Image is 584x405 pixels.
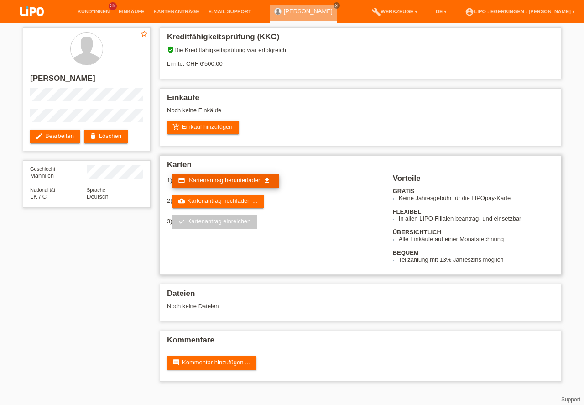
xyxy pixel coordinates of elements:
[167,289,554,303] h2: Dateien
[178,218,185,225] i: check
[167,215,381,229] div: 3)
[73,9,114,14] a: Kund*innen
[167,93,554,107] h2: Einkäufe
[204,9,256,14] a: E-Mail Support
[367,9,422,14] a: buildWerkzeuge ▾
[167,46,174,53] i: verified_user
[263,177,271,184] i: get_app
[561,396,580,403] a: Support
[30,193,47,200] span: Sri Lanka / C / 31.10.1985
[30,130,80,143] a: editBearbeiten
[334,3,339,8] i: close
[399,195,554,201] li: Keine Jahresgebühr für die LIPOpay-Karte
[167,195,381,208] div: 2)
[30,166,55,172] span: Geschlecht
[393,188,415,195] b: GRATIS
[167,32,554,46] h2: Kreditfähigkeitsprüfung (KKG)
[87,193,109,200] span: Deutsch
[460,9,579,14] a: account_circleLIPO - Egerkingen - [PERSON_NAME] ▾
[393,208,422,215] b: FLEXIBEL
[167,160,554,174] h2: Karten
[178,177,185,184] i: credit_card
[172,123,180,131] i: add_shopping_cart
[393,174,554,188] h2: Vorteile
[189,177,261,184] span: Kartenantrag herunterladen
[172,215,257,229] a: checkKartenantrag einreichen
[172,359,180,366] i: comment
[30,74,143,88] h2: [PERSON_NAME]
[167,107,554,121] div: Noch keine Einkäufe
[87,187,105,193] span: Sprache
[9,19,55,26] a: LIPO pay
[30,187,55,193] span: Nationalität
[284,8,333,15] a: [PERSON_NAME]
[140,30,148,39] a: star_border
[109,2,117,10] span: 35
[393,229,441,236] b: ÜBERSICHTLICH
[89,132,97,140] i: delete
[167,303,446,310] div: Noch keine Dateien
[114,9,149,14] a: Einkäufe
[399,256,554,263] li: Teilzahlung mit 13% Jahreszins möglich
[372,7,381,16] i: build
[149,9,204,14] a: Kartenanträge
[167,174,381,188] div: 1)
[431,9,451,14] a: DE ▾
[167,121,239,134] a: add_shopping_cartEinkauf hinzufügen
[178,197,185,205] i: cloud_upload
[172,195,264,208] a: cloud_uploadKartenantrag hochladen ...
[399,236,554,242] li: Alle Einkäufe auf einer Monatsrechnung
[399,215,554,222] li: In allen LIPO-Filialen beantrag- und einsetzbar
[393,249,419,256] b: BEQUEM
[334,2,340,9] a: close
[172,174,279,188] a: credit_card Kartenantrag herunterladen get_app
[167,46,554,74] div: Die Kreditfähigkeitsprüfung war erfolgreich. Limite: CHF 6'500.00
[36,132,43,140] i: edit
[84,130,128,143] a: deleteLöschen
[140,30,148,38] i: star_border
[30,165,87,179] div: Männlich
[167,356,256,370] a: commentKommentar hinzufügen ...
[465,7,474,16] i: account_circle
[167,336,554,349] h2: Kommentare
